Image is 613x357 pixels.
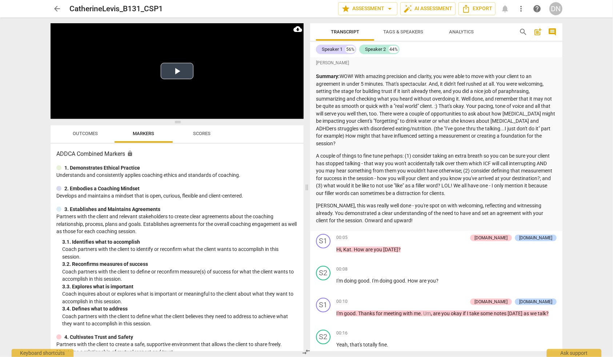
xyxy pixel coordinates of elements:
span: good [358,278,369,284]
span: Transcript [331,29,359,35]
div: Speaker 2 [365,46,386,53]
span: for [376,311,384,316]
span: you [428,278,436,284]
span: I'm [336,311,344,316]
div: Change speaker [316,330,330,344]
span: 00:16 [336,330,348,336]
span: me [414,311,421,316]
span: Assessment [341,4,394,13]
h3: ADDCA Combined Markers [56,150,298,158]
span: Hi [336,247,341,252]
span: Thanks [358,311,376,316]
span: Scores [193,131,211,136]
span: AI Assessment [404,4,452,13]
span: 00:08 [336,266,348,272]
span: Filler word [423,311,431,316]
span: . [387,342,388,348]
span: fine [378,342,387,348]
p: Coach partners with the client to define or reconfirm measure(s) of success for what the client w... [62,268,298,283]
span: , [341,247,343,252]
p: Develops and maintains a mindset that is open, curious, flexible and client-centered. [56,192,298,200]
span: . [356,311,358,316]
button: AI Assessment [400,2,456,15]
span: cloud_download [293,25,302,33]
span: I'm [372,278,380,284]
span: post_add [533,28,542,36]
strong: Summary: [316,73,340,79]
span: doing [380,278,393,284]
span: How [408,278,419,284]
button: Export [458,2,496,15]
span: I'm [336,278,344,284]
div: Change speaker [316,234,330,248]
span: , [348,342,350,348]
span: comment [548,28,557,36]
span: doing [344,278,358,284]
div: [DOMAIN_NAME] [519,235,552,241]
div: 3. 3. Explores what is important [62,283,298,291]
button: Assessment [338,2,397,15]
div: 3. 2. Reconfirms measures of success [62,260,298,268]
span: with [403,311,414,316]
span: Tags & Speakers [383,29,423,35]
span: ? [546,311,549,316]
span: Kat [343,247,351,252]
p: Coach inquires about or explores what is important or meaningful to the client about what they wa... [62,290,298,305]
span: okay [451,311,463,316]
span: you [374,247,383,252]
button: Search [517,26,529,38]
span: are [365,247,374,252]
span: totally [363,342,378,348]
span: Analytics [449,29,474,35]
span: Assessment is enabled for this document. The competency model is locked and follows the assessmen... [127,150,133,157]
span: , [431,311,433,316]
span: [DATE] [508,311,524,316]
span: Yeah [336,342,348,348]
span: [PERSON_NAME] [316,60,349,66]
span: How [354,247,365,252]
span: [DATE] [383,247,398,252]
p: 3. Establishes and Maintains Agreements [64,206,160,213]
p: 4. Cultivates Trust and Safety [64,333,133,341]
button: DN [549,2,562,15]
button: Show/Hide comments [546,26,558,38]
div: 3. 1. Identifies what to accomplish [62,238,298,246]
div: Ask support [547,349,601,357]
button: Add summary [532,26,544,38]
p: Partners with the client and relevant stakeholders to create clear agreements about the coaching ... [56,213,298,235]
span: Markers [133,131,155,136]
span: 00:10 [336,299,348,305]
span: auto_fix_high [404,4,412,13]
span: . [369,278,372,284]
div: [DOMAIN_NAME] [519,299,552,305]
span: some [480,311,494,316]
span: arrow_back [53,4,61,13]
span: that's [350,342,363,348]
div: Change speaker [316,298,330,312]
p: 1. Demonstrates Ethical Practice [64,164,140,172]
p: Coach partners with the client to identify or reconfirm what the client wants to accomplish in th... [62,246,298,260]
span: star [341,4,350,13]
span: meeting [384,311,403,316]
p: 2. Embodies a Coaching Mindset [64,185,140,192]
span: more_vert [517,4,525,13]
span: notes [494,311,508,316]
span: Outcomes [73,131,98,136]
a: Help [530,2,544,15]
div: 56% [345,46,355,53]
span: ? [398,247,401,252]
p: Coach partners with the client to define what the client believes they need to address to achieve... [62,313,298,328]
span: . [405,278,408,284]
span: as [524,311,530,316]
span: 00:05 [336,235,348,241]
span: talk [538,311,546,316]
div: 44% [389,46,398,53]
span: compare_arrows [302,348,311,356]
span: you [441,311,451,316]
span: ? [436,278,438,284]
div: [DOMAIN_NAME] [474,235,508,241]
span: are [419,278,428,284]
div: 3. 4. Defines what to address [62,305,298,313]
span: take [469,311,480,316]
p: A couple of things to fine tune perhaps: (1) consider taking an extra breath so you can be sure y... [316,152,557,197]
